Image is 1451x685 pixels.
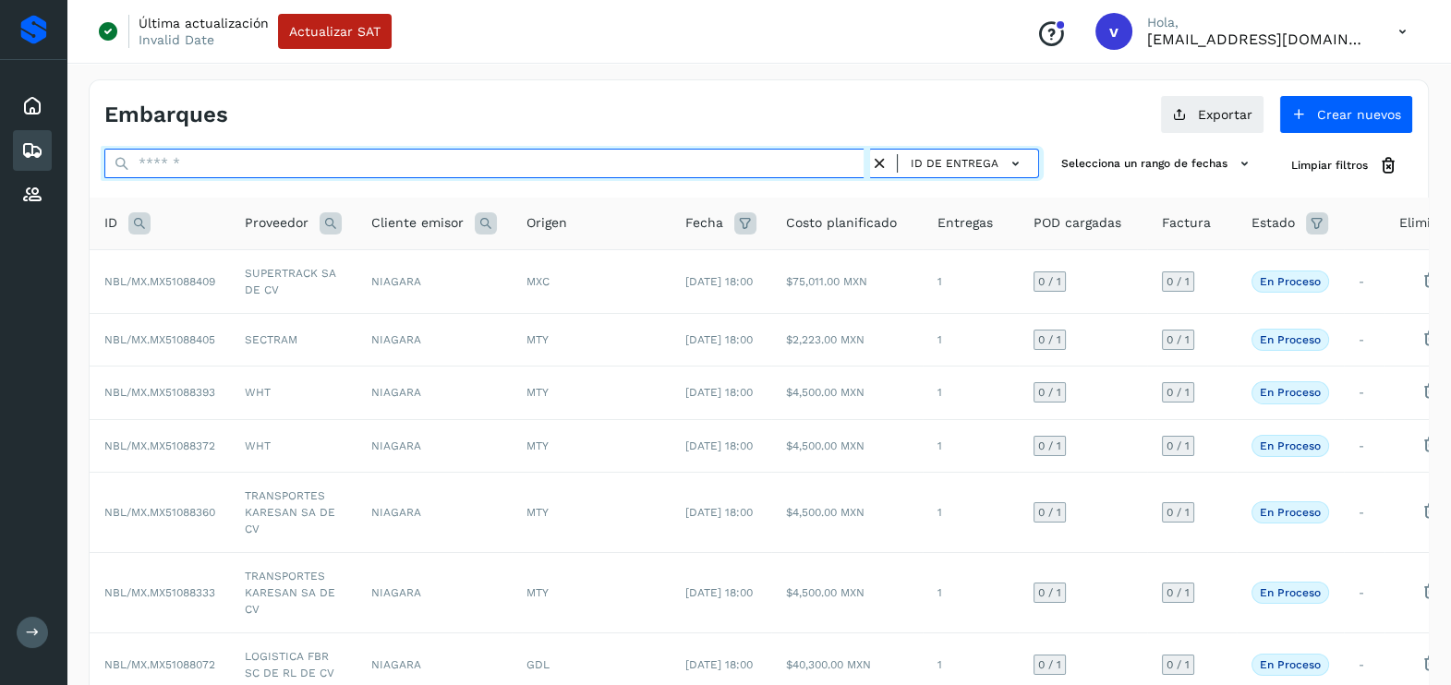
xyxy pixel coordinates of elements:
[357,367,512,419] td: NIAGARA
[771,367,923,419] td: $4,500.00 MXN
[1167,507,1190,518] span: 0 / 1
[357,473,512,553] td: NIAGARA
[771,313,923,366] td: $2,223.00 MXN
[685,386,753,399] span: [DATE] 18:00
[923,313,1019,366] td: 1
[357,419,512,472] td: NIAGARA
[1038,387,1061,398] span: 0 / 1
[104,506,215,519] span: NBL/MX.MX51088360
[923,553,1019,633] td: 1
[1034,213,1121,233] span: POD cargadas
[1260,658,1321,671] p: En proceso
[1344,249,1384,313] td: -
[1038,659,1061,670] span: 0 / 1
[786,213,897,233] span: Costo planificado
[526,275,550,288] span: MXC
[685,586,753,599] span: [DATE] 18:00
[911,155,998,172] span: ID de entrega
[771,249,923,313] td: $75,011.00 MXN
[526,386,549,399] span: MTY
[1038,440,1061,451] span: 0 / 1
[230,313,357,366] td: SECTRAM
[1344,367,1384,419] td: -
[1167,659,1190,670] span: 0 / 1
[104,333,215,346] span: NBL/MX.MX51088405
[526,506,549,519] span: MTY
[923,473,1019,553] td: 1
[1038,507,1061,518] span: 0 / 1
[13,130,52,171] div: Embarques
[104,213,117,233] span: ID
[13,86,52,126] div: Inicio
[289,25,381,38] span: Actualizar SAT
[357,553,512,633] td: NIAGARA
[104,586,215,599] span: NBL/MX.MX51088333
[1279,95,1413,134] button: Crear nuevos
[1054,149,1262,179] button: Selecciona un rango de fechas
[357,313,512,366] td: NIAGARA
[1160,95,1264,134] button: Exportar
[923,367,1019,419] td: 1
[230,249,357,313] td: SUPERTRACK SA DE CV
[923,419,1019,472] td: 1
[1260,506,1321,519] p: En proceso
[526,213,567,233] span: Origen
[1251,213,1295,233] span: Estado
[685,275,753,288] span: [DATE] 18:00
[1344,419,1384,472] td: -
[104,658,215,671] span: NBL/MX.MX51088072
[905,150,1031,177] button: ID de entrega
[685,506,753,519] span: [DATE] 18:00
[104,102,228,128] h4: Embarques
[1344,553,1384,633] td: -
[139,31,214,48] p: Invalid Date
[1147,15,1369,30] p: Hola,
[1260,386,1321,399] p: En proceso
[1147,30,1369,48] p: vaymartinez@niagarawater.com
[526,658,550,671] span: GDL
[937,213,993,233] span: Entregas
[371,213,464,233] span: Cliente emisor
[1344,473,1384,553] td: -
[1260,275,1321,288] p: En proceso
[1167,387,1190,398] span: 0 / 1
[1198,108,1252,121] span: Exportar
[230,419,357,472] td: WHT
[771,419,923,472] td: $4,500.00 MXN
[685,213,723,233] span: Fecha
[104,275,215,288] span: NBL/MX.MX51088409
[771,473,923,553] td: $4,500.00 MXN
[1038,334,1061,345] span: 0 / 1
[1260,439,1321,452] p: En proceso
[1167,276,1190,287] span: 0 / 1
[230,367,357,419] td: WHT
[245,213,308,233] span: Proveedor
[771,553,923,633] td: $4,500.00 MXN
[139,15,269,31] p: Última actualización
[1167,440,1190,451] span: 0 / 1
[526,333,549,346] span: MTY
[685,333,753,346] span: [DATE] 18:00
[923,249,1019,313] td: 1
[230,473,357,553] td: TRANSPORTES KARESAN SA DE CV
[526,439,549,452] span: MTY
[1260,333,1321,346] p: En proceso
[1038,276,1061,287] span: 0 / 1
[1317,108,1401,121] span: Crear nuevos
[1038,587,1061,598] span: 0 / 1
[1276,149,1413,183] button: Limpiar filtros
[230,553,357,633] td: TRANSPORTES KARESAN SA DE CV
[1291,157,1368,174] span: Limpiar filtros
[357,249,512,313] td: NIAGARA
[1162,213,1211,233] span: Factura
[13,174,52,215] div: Proveedores
[685,658,753,671] span: [DATE] 18:00
[1167,587,1190,598] span: 0 / 1
[1344,313,1384,366] td: -
[104,439,215,452] span: NBL/MX.MX51088372
[1260,586,1321,599] p: En proceso
[278,14,392,49] button: Actualizar SAT
[104,386,215,399] span: NBL/MX.MX51088393
[685,439,753,452] span: [DATE] 18:00
[1167,334,1190,345] span: 0 / 1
